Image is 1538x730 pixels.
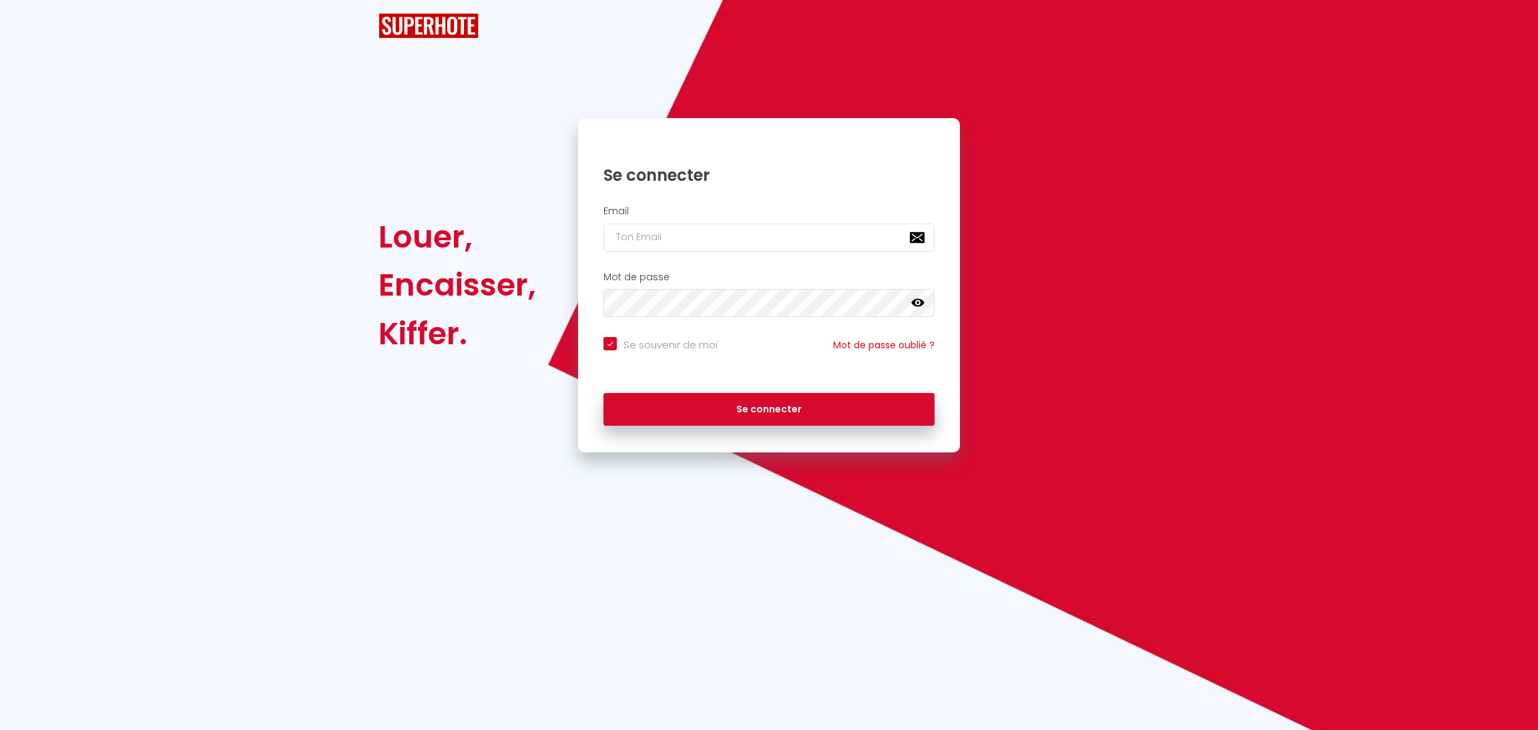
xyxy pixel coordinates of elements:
input: Ton Email [603,224,935,252]
h1: Se connecter [603,165,935,186]
img: SuperHote logo [378,13,479,38]
div: Louer, [378,213,536,261]
div: Kiffer. [378,310,536,358]
h2: Email [603,206,935,217]
button: Se connecter [603,393,935,426]
h2: Mot de passe [603,272,935,283]
a: Mot de passe oublié ? [833,338,935,352]
div: Encaisser, [378,261,536,309]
